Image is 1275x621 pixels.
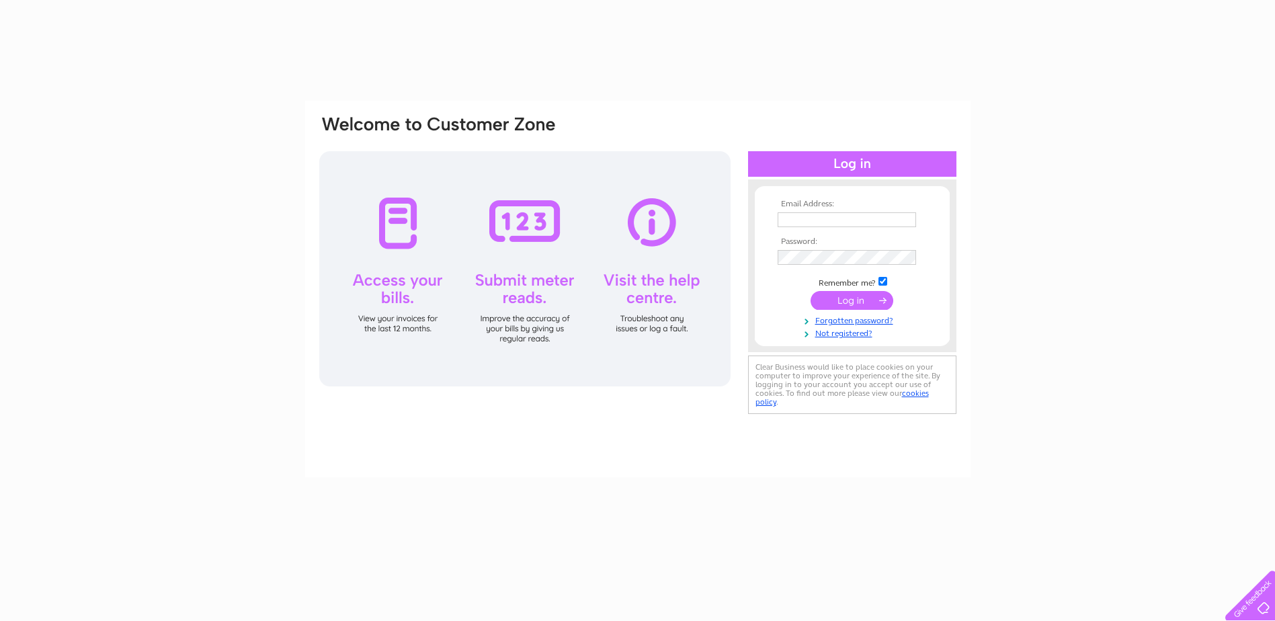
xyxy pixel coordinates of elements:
[774,275,930,288] td: Remember me?
[778,313,930,326] a: Forgotten password?
[755,388,929,407] a: cookies policy
[811,291,893,310] input: Submit
[774,200,930,209] th: Email Address:
[774,237,930,247] th: Password:
[748,356,956,414] div: Clear Business would like to place cookies on your computer to improve your experience of the sit...
[778,326,930,339] a: Not registered?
